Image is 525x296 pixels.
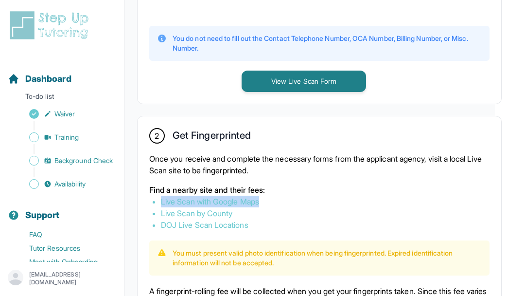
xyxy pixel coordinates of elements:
[173,129,251,145] h2: Get Fingerprinted
[8,72,71,86] a: Dashboard
[149,153,490,176] p: Once you receive and complete the necessary forms from the applicant agency, visit a local Live S...
[4,56,120,90] button: Dashboard
[8,241,124,255] a: Tutor Resources
[8,154,124,167] a: Background Check
[161,208,232,218] a: Live Scan by County
[155,130,159,142] span: 2
[29,271,116,286] p: [EMAIL_ADDRESS][DOMAIN_NAME]
[25,72,71,86] span: Dashboard
[8,228,124,241] a: FAQ
[161,220,248,230] a: DOJ Live Scan Locations
[149,184,490,196] p: Find a nearby site and their fees:
[173,248,482,268] p: You must present valid photo identification when being fingerprinted. Expired identification info...
[8,10,94,41] img: logo
[8,270,116,287] button: [EMAIL_ADDRESS][DOMAIN_NAME]
[54,179,86,189] span: Availability
[161,197,259,206] a: Live Scan with Google Maps
[8,255,124,278] a: Meet with Onboarding Support
[8,107,124,121] a: Waiver
[54,109,75,119] span: Waiver
[54,132,79,142] span: Training
[54,156,113,166] span: Background Check
[173,34,482,53] p: You do not need to fill out the Contact Telephone Number, OCA Number, Billing Number, or Misc. Nu...
[242,71,366,92] button: View Live Scan Form
[8,177,124,191] a: Availability
[4,92,120,105] p: To-do list
[4,193,120,226] button: Support
[242,76,366,86] a: View Live Scan Form
[8,130,124,144] a: Training
[25,208,60,222] span: Support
